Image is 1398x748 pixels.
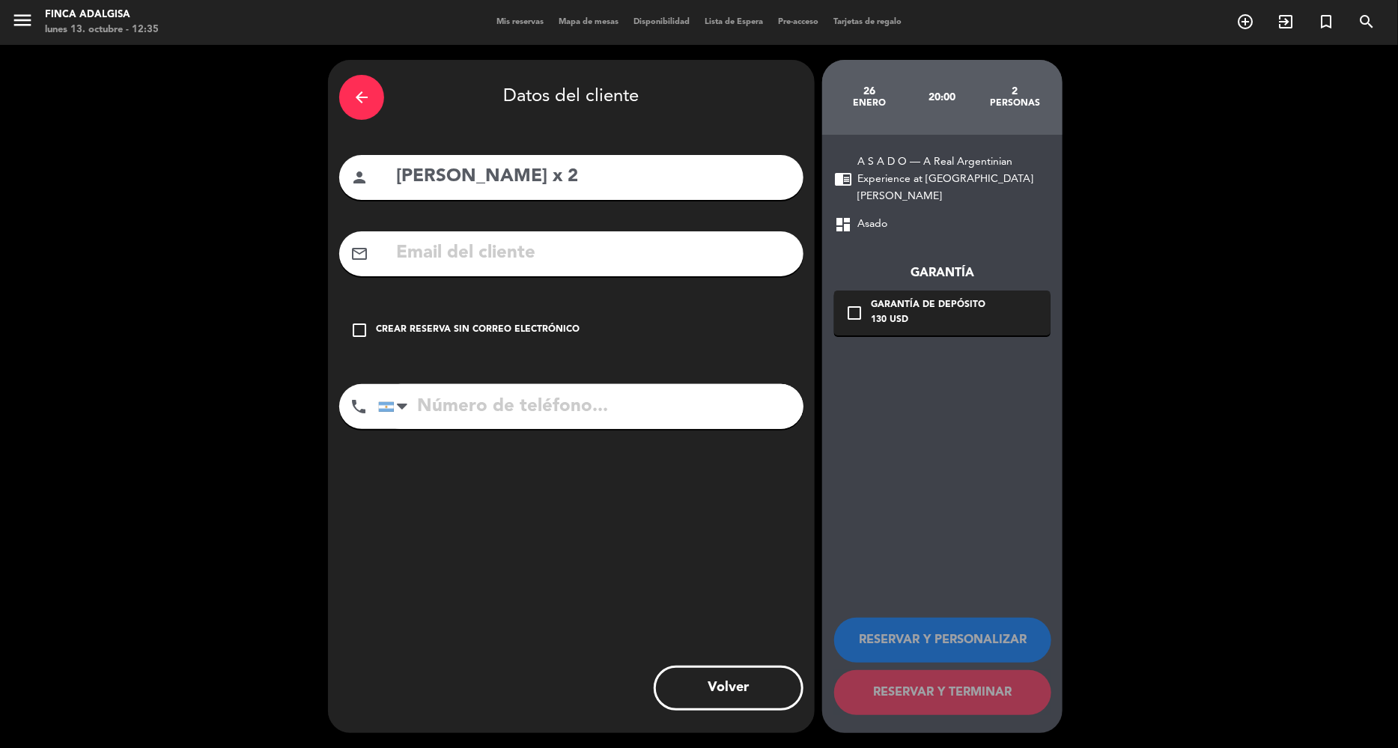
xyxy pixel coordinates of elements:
[395,238,792,269] input: Email del cliente
[871,313,985,328] div: 130 USD
[1236,13,1254,31] i: add_circle_outline
[834,618,1051,663] button: RESERVAR Y PERSONALIZAR
[857,153,1051,205] span: A S A D O — A Real Argentinian Experience at [GEOGRAPHIC_DATA][PERSON_NAME]
[551,18,626,26] span: Mapa de mesas
[834,216,852,234] span: dashboard
[350,168,368,186] i: person
[906,71,979,124] div: 20:00
[834,670,1051,715] button: RESERVAR Y TERMINAR
[379,385,413,428] div: Argentina: +54
[771,18,826,26] span: Pre-acceso
[1358,13,1376,31] i: search
[979,85,1051,97] div: 2
[833,97,906,109] div: enero
[1317,13,1335,31] i: turned_in_not
[11,9,34,37] button: menu
[979,97,1051,109] div: personas
[395,162,792,192] input: Nombre del cliente
[834,170,852,188] span: chrome_reader_mode
[826,18,909,26] span: Tarjetas de regalo
[626,18,697,26] span: Disponibilidad
[489,18,551,26] span: Mis reservas
[697,18,771,26] span: Lista de Espera
[350,321,368,339] i: check_box_outline_blank
[45,7,159,22] div: Finca Adalgisa
[350,398,368,416] i: phone
[350,245,368,263] i: mail_outline
[845,304,863,322] i: check_box_outline_blank
[834,264,1051,283] div: Garantía
[857,216,887,233] span: Asado
[339,71,803,124] div: Datos del cliente
[11,9,34,31] i: menu
[378,384,803,429] input: Número de teléfono...
[871,298,985,313] div: Garantía de depósito
[353,88,371,106] i: arrow_back
[654,666,803,711] button: Volver
[1277,13,1295,31] i: exit_to_app
[376,323,580,338] div: Crear reserva sin correo electrónico
[833,85,906,97] div: 26
[45,22,159,37] div: lunes 13. octubre - 12:35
